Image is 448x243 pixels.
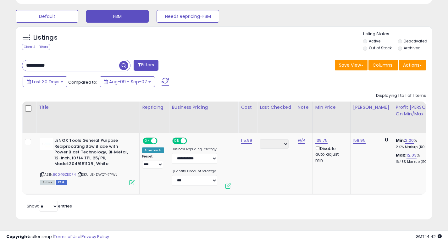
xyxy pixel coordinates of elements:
span: FBM [56,180,67,185]
div: Repricing [142,104,166,111]
span: 2025-10-8 14:42 GMT [416,234,442,240]
div: Disable auto adjust min [315,145,346,163]
a: N/A [298,137,305,144]
button: Needs Repricing-FBM [157,10,219,23]
a: 139.75 [315,137,328,144]
th: CSV column name: cust_attr_2_Last Checked [257,102,295,133]
button: Default [16,10,78,23]
div: % [396,152,448,164]
div: Cost [241,104,254,111]
button: Last 30 Days [23,76,67,87]
b: Max: [396,152,407,158]
div: [PERSON_NAME] [353,104,390,111]
a: B004GZE0R4 [53,172,76,177]
span: Columns [373,62,392,68]
a: Terms of Use [54,234,80,240]
label: Deactivated [404,38,427,44]
label: Archived [404,45,421,51]
p: 16.48% Markup (ROI) [396,160,448,164]
span: OFF [157,138,167,144]
div: ASIN: [40,138,135,184]
span: OFF [186,138,196,144]
a: 115.99 [241,137,252,144]
label: Quantity Discount Strategy: [172,169,217,174]
button: Filters [134,60,158,71]
div: seller snap | | [6,234,109,240]
a: 158.95 [353,137,366,144]
span: Show: entries [27,203,72,209]
span: ON [173,138,181,144]
img: 31qtTRMY+6L._SL40_.jpg [40,138,53,150]
a: 2.00 [405,137,414,144]
b: Min: [396,137,405,143]
div: Business Pricing [172,104,235,111]
div: Preset: [142,154,164,168]
div: % [396,138,448,149]
button: FBM [86,10,149,23]
div: Title [39,104,137,111]
p: Listing States: [363,31,432,37]
label: Active [369,38,380,44]
b: LENOX Tools General Purpose Reciprocating Saw Blade with Power Blast Technology, Bi-Metal, 12-inc... [54,138,131,168]
div: Min Price [315,104,348,111]
a: 12.03 [407,152,417,158]
span: Compared to: [68,79,97,85]
div: Note [298,104,310,111]
div: Amazon AI [142,147,164,153]
button: Aug-09 - Sep-07 [100,76,155,87]
h5: Listings [33,33,58,42]
div: Last Checked [260,104,292,111]
div: Clear All Filters [22,44,50,50]
label: Out of Stock [369,45,392,51]
button: Columns [368,60,398,70]
span: All listings currently available for purchase on Amazon [40,180,55,185]
span: | SKU: JE-DWQT-7YWJ [77,172,117,177]
strong: Copyright [6,234,29,240]
label: Business Repricing Strategy: [172,147,217,152]
p: 2.41% Markup (ROI) [396,145,448,149]
div: Displaying 1 to 1 of 1 items [376,93,426,99]
span: Last 30 Days [32,79,59,85]
span: Aug-09 - Sep-07 [109,79,147,85]
button: Save View [335,60,368,70]
a: Privacy Policy [81,234,109,240]
button: Actions [399,60,426,70]
span: ON [143,138,151,144]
